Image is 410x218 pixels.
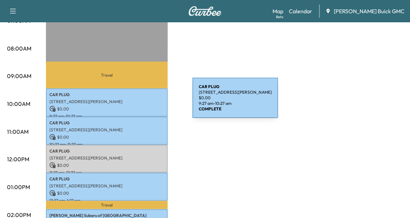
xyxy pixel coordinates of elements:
[49,114,164,119] p: 9:27 am - 10:27 am
[49,92,164,98] p: CAR PLUG
[49,170,164,176] p: 11:27 am - 12:27 pm
[7,183,30,191] p: 01:00PM
[7,72,31,80] p: 09:00AM
[49,155,164,161] p: [STREET_ADDRESS][PERSON_NAME]
[49,198,164,203] p: 12:27 pm - 1:27 pm
[273,7,283,15] a: MapBeta
[49,142,164,147] p: 10:27 am - 11:27 am
[49,183,164,189] p: [STREET_ADDRESS][PERSON_NAME]
[49,106,164,112] p: $ 0.00
[46,201,168,209] p: Travel
[7,127,29,136] p: 11:00AM
[289,7,312,15] a: Calendar
[334,7,404,15] span: [PERSON_NAME] Buick GMC
[49,148,164,154] p: CAR PLUG
[49,120,164,126] p: CAR PLUG
[7,100,30,108] p: 10:00AM
[7,44,31,53] p: 08:00AM
[49,134,164,140] p: $ 0.00
[49,127,164,133] p: [STREET_ADDRESS][PERSON_NAME]
[276,14,283,20] div: Beta
[46,62,168,88] p: Travel
[49,99,164,104] p: [STREET_ADDRESS][PERSON_NAME]
[7,155,29,163] p: 12:00PM
[49,190,164,196] p: $ 0.00
[188,6,222,16] img: Curbee Logo
[49,176,164,182] p: CAR PLUG
[49,162,164,169] p: $ 0.00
